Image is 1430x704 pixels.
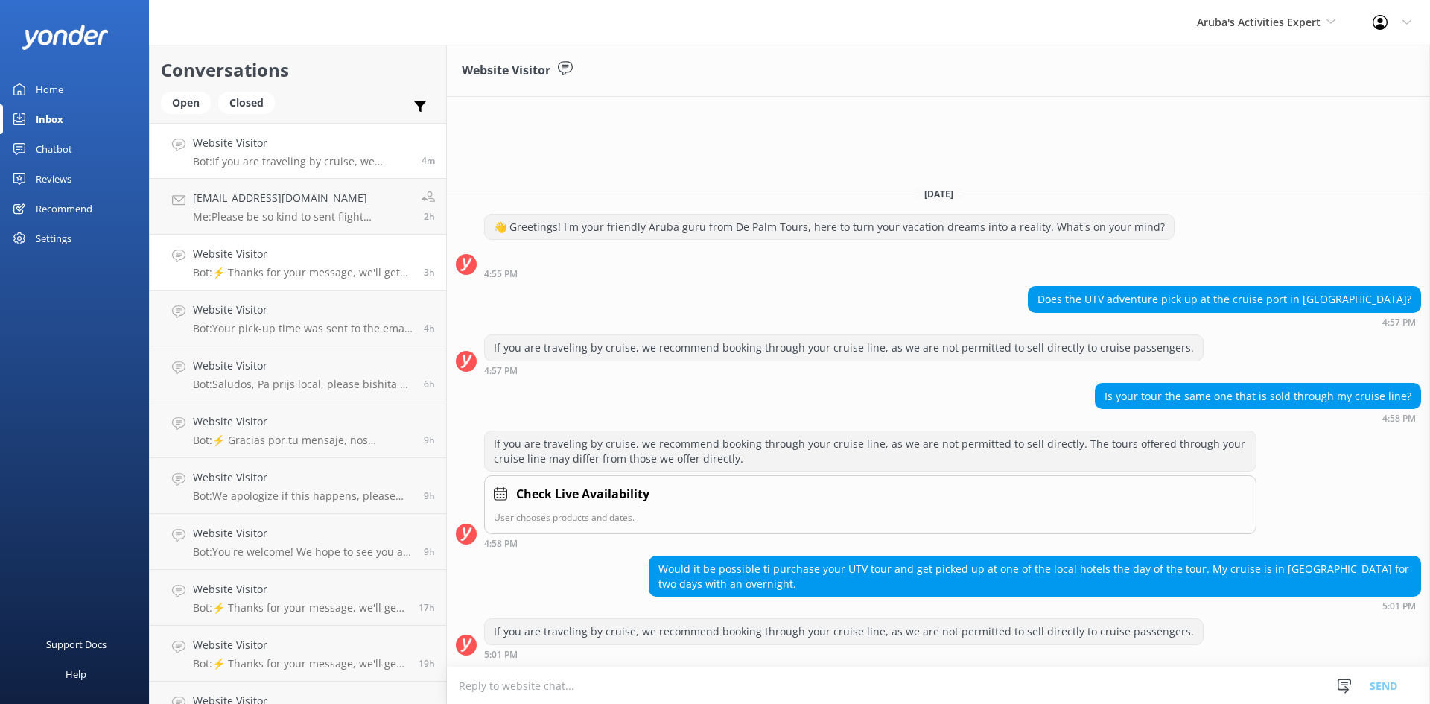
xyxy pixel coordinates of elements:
[193,637,407,653] h4: Website Visitor
[1382,602,1416,611] strong: 5:01 PM
[193,413,413,430] h4: Website Visitor
[193,469,413,486] h4: Website Visitor
[484,365,1204,375] div: 04:57pm 10-Aug-2025 (UTC -04:00) America/Caracas
[494,510,1247,524] p: User chooses products and dates.
[424,489,435,502] span: 07:45am 10-Aug-2025 (UTC -04:00) America/Caracas
[36,223,71,253] div: Settings
[1029,287,1420,312] div: Does the UTV adventure pick up at the cruise port in [GEOGRAPHIC_DATA]?
[516,485,649,504] h4: Check Live Availability
[193,302,413,318] h4: Website Visitor
[193,525,413,542] h4: Website Visitor
[161,92,211,114] div: Open
[36,104,63,134] div: Inbox
[150,570,446,626] a: Website VisitorBot:⚡ Thanks for your message, we'll get back to you as soon as we can.17h
[66,659,86,689] div: Help
[424,378,435,390] span: 10:02am 10-Aug-2025 (UTC -04:00) America/Caracas
[1095,413,1421,423] div: 04:58pm 10-Aug-2025 (UTC -04:00) America/Caracas
[424,322,435,334] span: 12:38pm 10-Aug-2025 (UTC -04:00) America/Caracas
[150,458,446,514] a: Website VisitorBot:We apologize if this happens, please call us at [PHONE_NUMBER] so we can assis...
[218,92,275,114] div: Closed
[419,601,435,614] span: 11:03pm 09-Aug-2025 (UTC -04:00) America/Caracas
[150,626,446,682] a: Website VisitorBot:⚡ Thanks for your message, we'll get back to you as soon as we can.19h
[193,155,410,168] p: Bot: If you are traveling by cruise, we recommend booking through your cruise line, as we are not...
[161,56,435,84] h2: Conversations
[1382,318,1416,327] strong: 4:57 PM
[484,367,518,375] strong: 4:57 PM
[150,291,446,346] a: Website VisitorBot:Your pick-up time was sent to the email used to book your transfer. Please che...
[424,434,435,446] span: 07:57am 10-Aug-2025 (UTC -04:00) America/Caracas
[1028,317,1421,327] div: 04:57pm 10-Aug-2025 (UTC -04:00) America/Caracas
[915,188,962,200] span: [DATE]
[150,514,446,570] a: Website VisitorBot:You're welcome! We hope to see you at [GEOGRAPHIC_DATA] soon!9h
[36,164,71,194] div: Reviews
[193,358,413,374] h4: Website Visitor
[36,74,63,104] div: Home
[1382,414,1416,423] strong: 4:58 PM
[424,266,435,279] span: 01:58pm 10-Aug-2025 (UTC -04:00) America/Caracas
[193,657,407,670] p: Bot: ⚡ Thanks for your message, we'll get back to you as soon as we can.
[193,190,410,206] h4: [EMAIL_ADDRESS][DOMAIN_NAME]
[649,600,1421,611] div: 05:01pm 10-Aug-2025 (UTC -04:00) America/Caracas
[484,539,518,548] strong: 4:58 PM
[484,268,1175,279] div: 04:55pm 10-Aug-2025 (UTC -04:00) America/Caracas
[485,431,1256,471] div: If you are traveling by cruise, we recommend booking through your cruise line, as we are not perm...
[161,94,218,110] a: Open
[36,134,72,164] div: Chatbot
[1096,384,1420,409] div: Is your tour the same one that is sold through my cruise line?
[150,123,446,179] a: Website VisitorBot:If you are traveling by cruise, we recommend booking through your cruise line,...
[218,94,282,110] a: Closed
[193,434,413,447] p: Bot: ⚡ Gracias por tu mensaje, nos pondremos en contacto contigo lo antes posible.
[193,489,413,503] p: Bot: We apologize if this happens, please call us at [PHONE_NUMBER] so we can assist you further.
[150,235,446,291] a: Website VisitorBot:⚡ Thanks for your message, we'll get back to you as soon as we can.3h
[36,194,92,223] div: Recommend
[649,556,1420,596] div: Would it be possible ti purchase your UTV tour and get picked up at one of the local hotels the d...
[484,650,518,659] strong: 5:01 PM
[193,378,413,391] p: Bot: Saludos, Pa prijs local, please bishita e link aki: [URL][DOMAIN_NAME].
[1197,15,1321,29] span: Aruba's Activities Expert
[419,657,435,670] span: 09:27pm 09-Aug-2025 (UTC -04:00) America/Caracas
[485,335,1203,361] div: If you are traveling by cruise, we recommend booking through your cruise line, as we are not perm...
[485,215,1174,240] div: 👋 Greetings! I'm your friendly Aruba guru from De Palm Tours, here to turn your vacation dreams i...
[484,270,518,279] strong: 4:55 PM
[424,545,435,558] span: 07:22am 10-Aug-2025 (UTC -04:00) America/Caracas
[46,630,107,659] div: Support Docs
[193,210,410,223] p: Me: Please be so kind to sent flight information time, departure date time for me to book the res...
[150,346,446,402] a: Website VisitorBot:Saludos, Pa prijs local, please bishita e link aki: [URL][DOMAIN_NAME].6h
[150,402,446,458] a: Website VisitorBot:⚡ Gracias por tu mensaje, nos pondremos en contacto contigo lo antes posible.9h
[193,322,413,335] p: Bot: Your pick-up time was sent to the email used to book your transfer. Please check your spam f...
[484,538,1256,548] div: 04:58pm 10-Aug-2025 (UTC -04:00) America/Caracas
[193,581,407,597] h4: Website Visitor
[193,135,410,151] h4: Website Visitor
[422,154,435,167] span: 05:01pm 10-Aug-2025 (UTC -04:00) America/Caracas
[193,545,413,559] p: Bot: You're welcome! We hope to see you at [GEOGRAPHIC_DATA] soon!
[150,179,446,235] a: [EMAIL_ADDRESS][DOMAIN_NAME]Me:Please be so kind to sent flight information time, departure date ...
[22,25,108,49] img: yonder-white-logo.png
[193,246,413,262] h4: Website Visitor
[424,210,435,223] span: 02:50pm 10-Aug-2025 (UTC -04:00) America/Caracas
[484,649,1204,659] div: 05:01pm 10-Aug-2025 (UTC -04:00) America/Caracas
[193,266,413,279] p: Bot: ⚡ Thanks for your message, we'll get back to you as soon as we can.
[462,61,550,80] h3: Website Visitor
[193,601,407,615] p: Bot: ⚡ Thanks for your message, we'll get back to you as soon as we can.
[485,619,1203,644] div: If you are traveling by cruise, we recommend booking through your cruise line, as we are not perm...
